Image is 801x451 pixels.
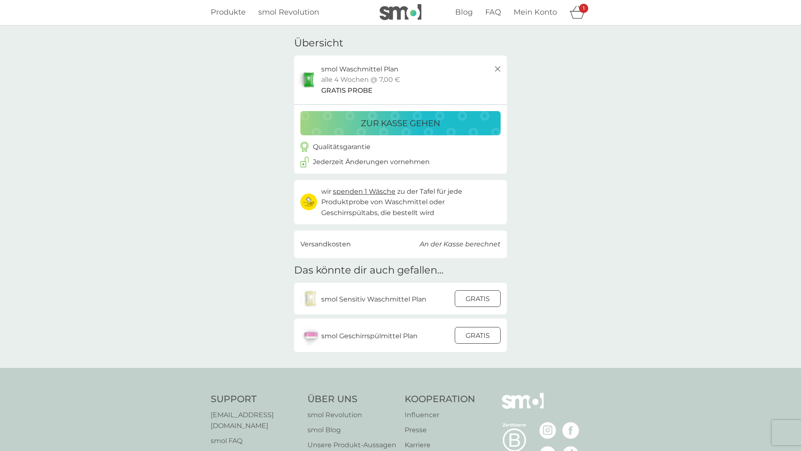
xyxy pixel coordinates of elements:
[485,8,501,17] span: FAQ
[258,8,319,17] span: smol Revolution
[211,6,246,18] a: Produkte
[313,142,370,152] p: Qualitätsgarantie
[321,294,426,305] p: smol Sensitiv Waschmittel Plan
[258,6,319,18] a: smol Revolution
[321,74,400,85] p: alle 4 Wochen @ 7,00 €
[405,393,475,406] h4: Kooperation
[321,186,501,218] p: wir zu der Tafel für jede Produktprobe von Waschmittel oder Geschirrspültabs, die bestellt wird
[562,422,579,439] img: besuche die smol Facebook Seite
[321,64,398,75] p: smol Waschmittel Plan
[466,330,490,341] p: GRATIS
[321,331,418,342] p: smol Geschirrspülmittel Plan
[514,6,557,18] a: Mein Konto
[539,422,556,439] img: besuche die smol Instagram Seite
[321,85,373,96] span: GRATIS PROBE
[300,111,501,135] button: zur Kasse gehen
[307,425,396,436] a: smol Blog
[405,410,475,421] a: Influencer
[307,393,396,406] h4: Über Uns
[294,264,443,276] h2: Das könnte dir auch gefallen...
[211,8,246,17] span: Produkte
[361,117,440,130] p: zur Kasse gehen
[455,290,501,307] button: GRATIS
[211,410,299,431] a: [EMAIL_ADDRESS][DOMAIN_NAME]
[313,157,430,167] p: Jederzeit Änderungen vornehmen
[485,6,501,18] a: FAQ
[455,327,501,344] button: GRATIS
[294,37,343,49] h3: Übersicht
[405,425,475,436] a: Presse
[455,8,473,17] span: Blog
[502,393,544,421] img: smol
[211,393,299,406] h4: Support
[569,4,590,20] div: Warenkorb
[307,440,396,451] a: Unsere Produkt‑Aussagen
[455,6,473,18] a: Blog
[466,294,490,304] p: GRATIS
[405,440,475,451] a: Karriere
[300,239,351,250] p: Versandkosten
[307,410,396,421] a: smol Revolution
[333,187,395,195] span: spenden 1 Wäsche
[420,239,501,250] p: An der Kasse berechnet
[514,8,557,17] span: Mein Konto
[380,4,421,20] img: smol
[211,436,299,446] a: smol FAQ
